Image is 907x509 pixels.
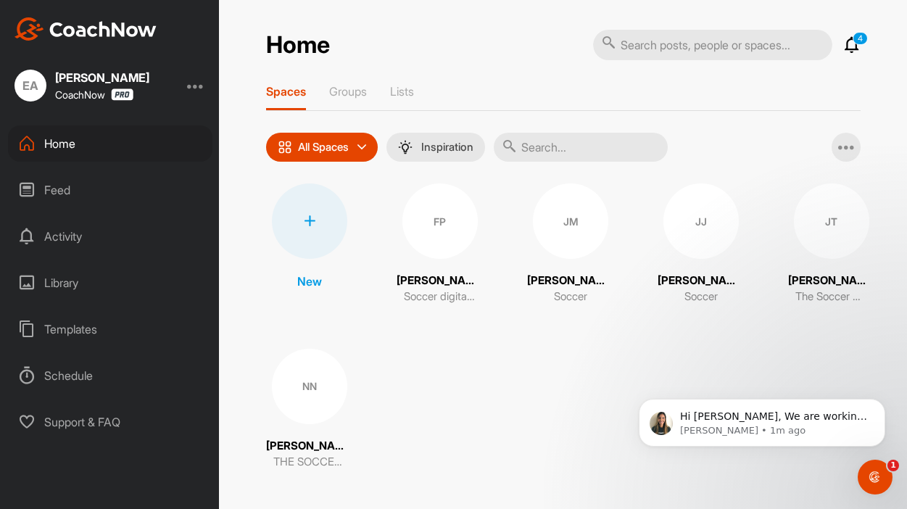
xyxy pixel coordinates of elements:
[55,88,133,101] div: CoachNow
[554,289,587,305] p: Soccer
[593,30,832,60] input: Search posts, people or spaces...
[858,460,892,494] iframe: Intercom live chat
[398,140,413,154] img: menuIcon
[617,368,907,470] iframe: Intercom notifications message
[278,140,292,154] img: icon
[15,70,46,102] div: EA
[421,141,473,153] p: Inspiration
[111,88,133,101] img: CoachNow Pro
[663,183,739,259] div: JJ
[390,84,414,99] p: Lists
[527,273,614,289] p: [PERSON_NAME]
[533,183,608,259] div: JM
[788,273,875,289] p: [PERSON_NAME]
[788,183,875,305] a: JT[PERSON_NAME]The Soccer Climb
[15,17,157,41] img: CoachNow
[397,273,484,289] p: [PERSON_NAME]
[8,357,212,394] div: Schedule
[8,265,212,301] div: Library
[795,289,868,305] p: The Soccer Climb
[658,183,745,305] a: JJ[PERSON_NAME]Soccer
[8,404,212,440] div: Support & FAQ
[794,183,869,259] div: JT
[853,32,868,45] p: 4
[297,273,322,290] p: New
[55,72,149,83] div: [PERSON_NAME]
[527,183,614,305] a: JM[PERSON_NAME]Soccer
[402,183,478,259] div: FP
[658,273,745,289] p: [PERSON_NAME]
[329,84,367,99] p: Groups
[272,349,347,424] div: NN
[266,349,353,471] a: NN[PERSON_NAME]THE SOCCER CLIMB
[298,141,349,153] p: All Spaces
[494,133,668,162] input: Search...
[684,289,718,305] p: Soccer
[273,454,346,471] p: THE SOCCER CLIMB
[887,460,899,471] span: 1
[266,438,353,455] p: [PERSON_NAME]
[397,183,484,305] a: FP[PERSON_NAME]Soccer digital product test
[266,84,306,99] p: Spaces
[8,218,212,255] div: Activity
[8,311,212,347] div: Templates
[404,289,476,305] p: Soccer digital product test
[8,125,212,162] div: Home
[266,31,330,59] h2: Home
[8,172,212,208] div: Feed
